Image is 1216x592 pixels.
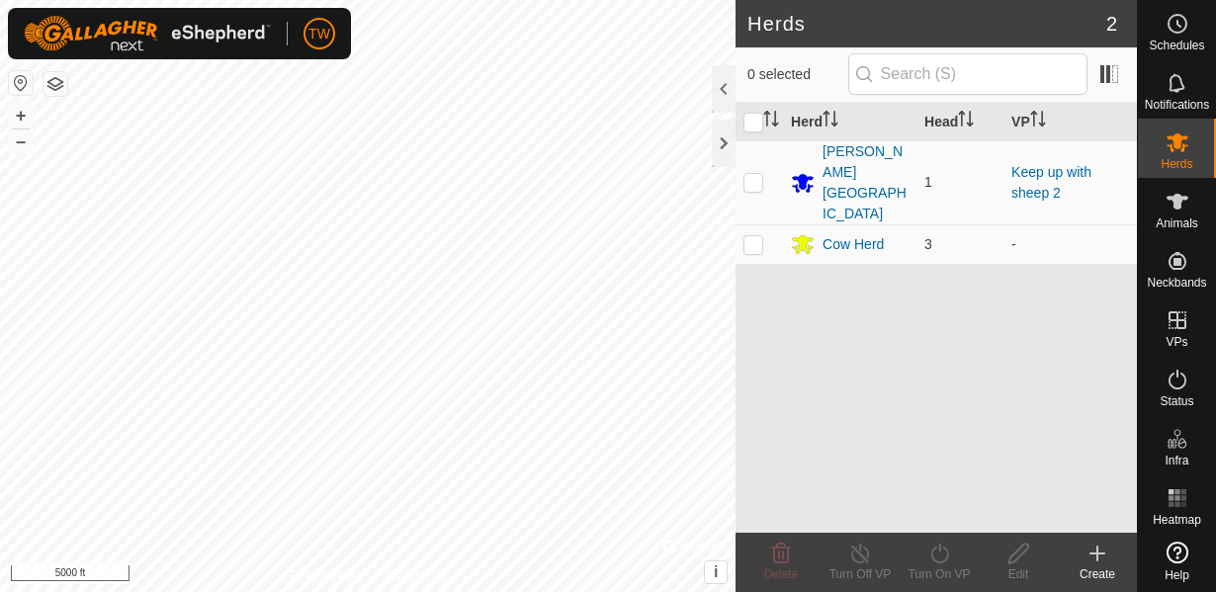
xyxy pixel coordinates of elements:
[1165,455,1188,466] span: Infra
[714,563,718,580] span: i
[916,103,1003,141] th: Head
[924,236,932,252] span: 3
[290,566,364,584] a: Privacy Policy
[958,114,974,129] p-sorticon: Activate to sort
[823,234,884,255] div: Cow Herd
[1149,40,1204,51] span: Schedules
[1011,164,1091,201] a: Keep up with sheep 2
[924,174,932,190] span: 1
[823,114,838,129] p-sorticon: Activate to sort
[388,566,446,584] a: Contact Us
[9,129,33,153] button: –
[900,565,979,583] div: Turn On VP
[1156,217,1198,229] span: Animals
[848,53,1087,95] input: Search (S)
[1058,565,1137,583] div: Create
[1145,99,1209,111] span: Notifications
[9,71,33,95] button: Reset Map
[979,565,1058,583] div: Edit
[763,114,779,129] p-sorticon: Activate to sort
[705,561,727,583] button: i
[1147,277,1206,289] span: Neckbands
[747,64,848,85] span: 0 selected
[24,16,271,51] img: Gallagher Logo
[43,72,67,96] button: Map Layers
[9,104,33,127] button: +
[1161,158,1192,170] span: Herds
[1003,224,1137,264] td: -
[747,12,1106,36] h2: Herds
[1138,534,1216,589] a: Help
[764,567,799,581] span: Delete
[1106,9,1117,39] span: 2
[1165,569,1189,581] span: Help
[1003,103,1137,141] th: VP
[1160,395,1193,407] span: Status
[783,103,916,141] th: Herd
[823,141,909,224] div: [PERSON_NAME][GEOGRAPHIC_DATA]
[821,565,900,583] div: Turn Off VP
[1166,336,1187,348] span: VPs
[308,24,330,44] span: TW
[1153,514,1201,526] span: Heatmap
[1030,114,1046,129] p-sorticon: Activate to sort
